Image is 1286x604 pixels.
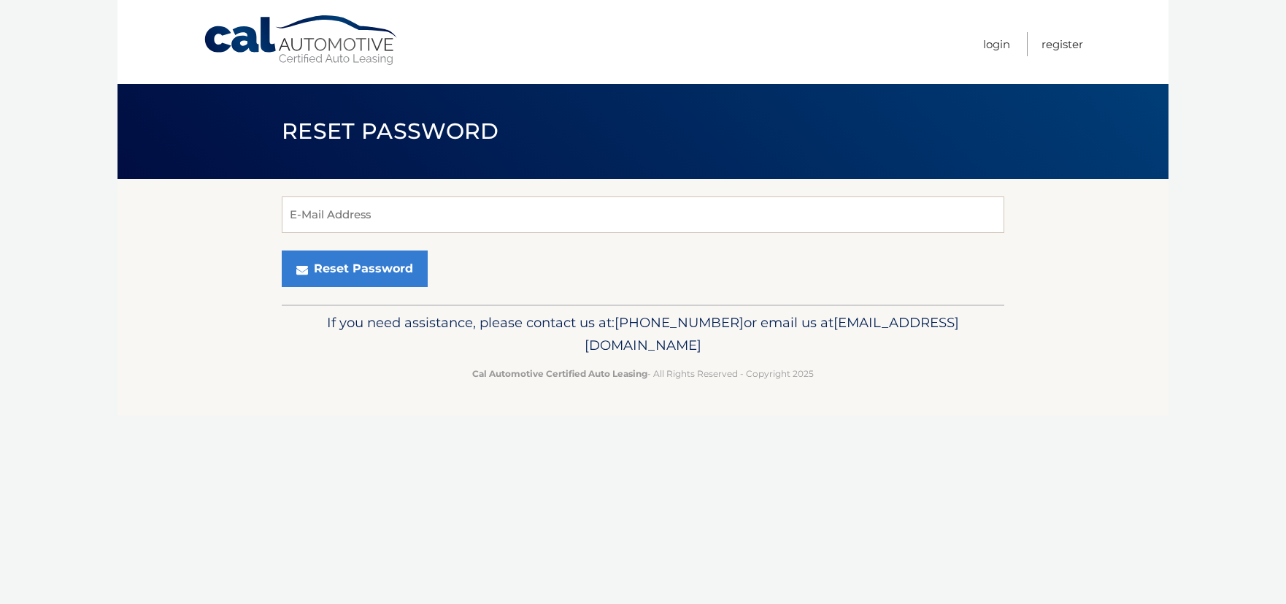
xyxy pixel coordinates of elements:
[291,311,995,358] p: If you need assistance, please contact us at: or email us at
[282,251,428,287] button: Reset Password
[203,15,400,66] a: Cal Automotive
[472,368,647,379] strong: Cal Automotive Certified Auto Leasing
[282,196,1004,233] input: E-Mail Address
[1041,32,1083,56] a: Register
[282,118,498,145] span: Reset Password
[983,32,1010,56] a: Login
[291,366,995,381] p: - All Rights Reserved - Copyright 2025
[615,314,744,331] span: [PHONE_NUMBER]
